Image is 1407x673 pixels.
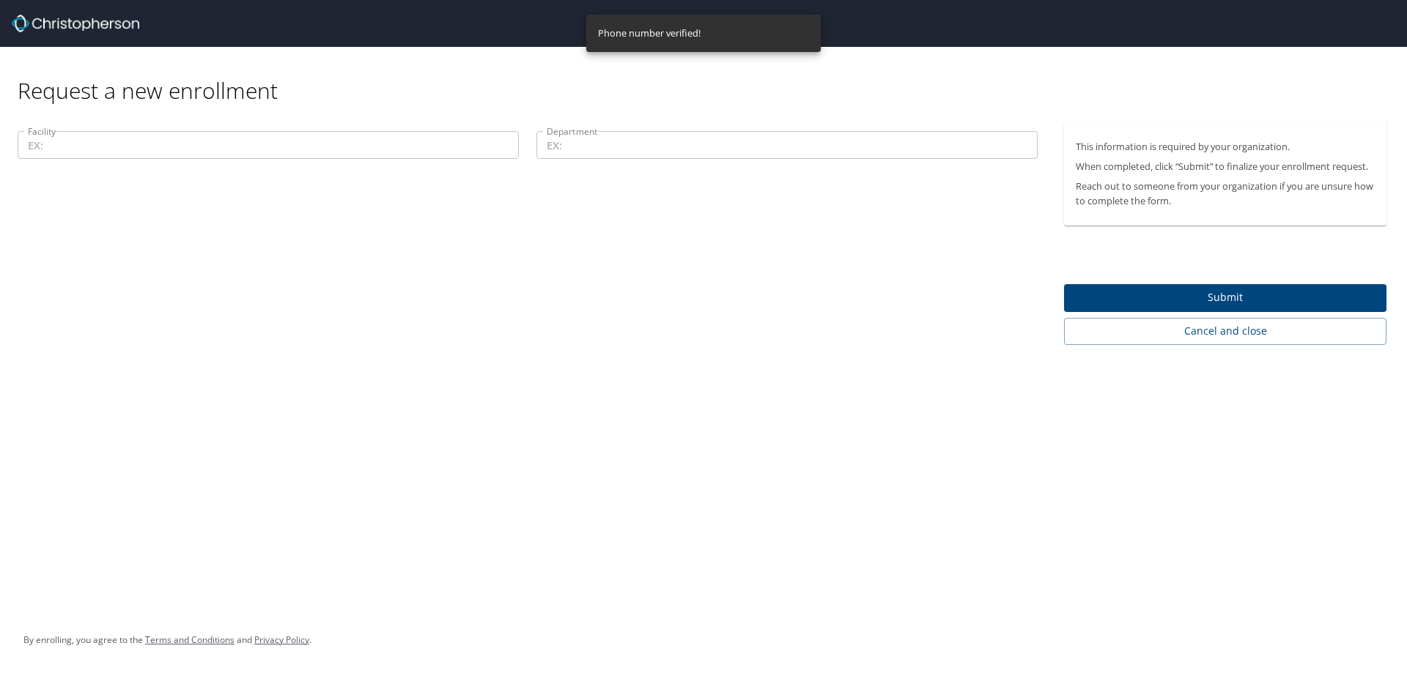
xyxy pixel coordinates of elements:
span: Submit [1076,289,1375,307]
input: EX: [536,131,1038,159]
p: When completed, click “Submit” to finalize your enrollment request. [1076,160,1375,174]
input: EX: [18,131,519,159]
p: Reach out to someone from your organization if you are unsure how to complete the form. [1076,179,1375,207]
span: Cancel and close [1076,322,1375,341]
div: Phone number verified! [598,19,701,48]
img: cbt logo [12,15,139,32]
button: Cancel and close [1064,318,1386,345]
a: Terms and Conditions [145,633,234,646]
a: Privacy Policy [254,633,309,646]
button: Submit [1064,284,1386,313]
div: By enrolling, you agree to the and . [23,622,311,658]
div: Request a new enrollment [18,47,1398,105]
p: This information is required by your organization. [1076,140,1375,154]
